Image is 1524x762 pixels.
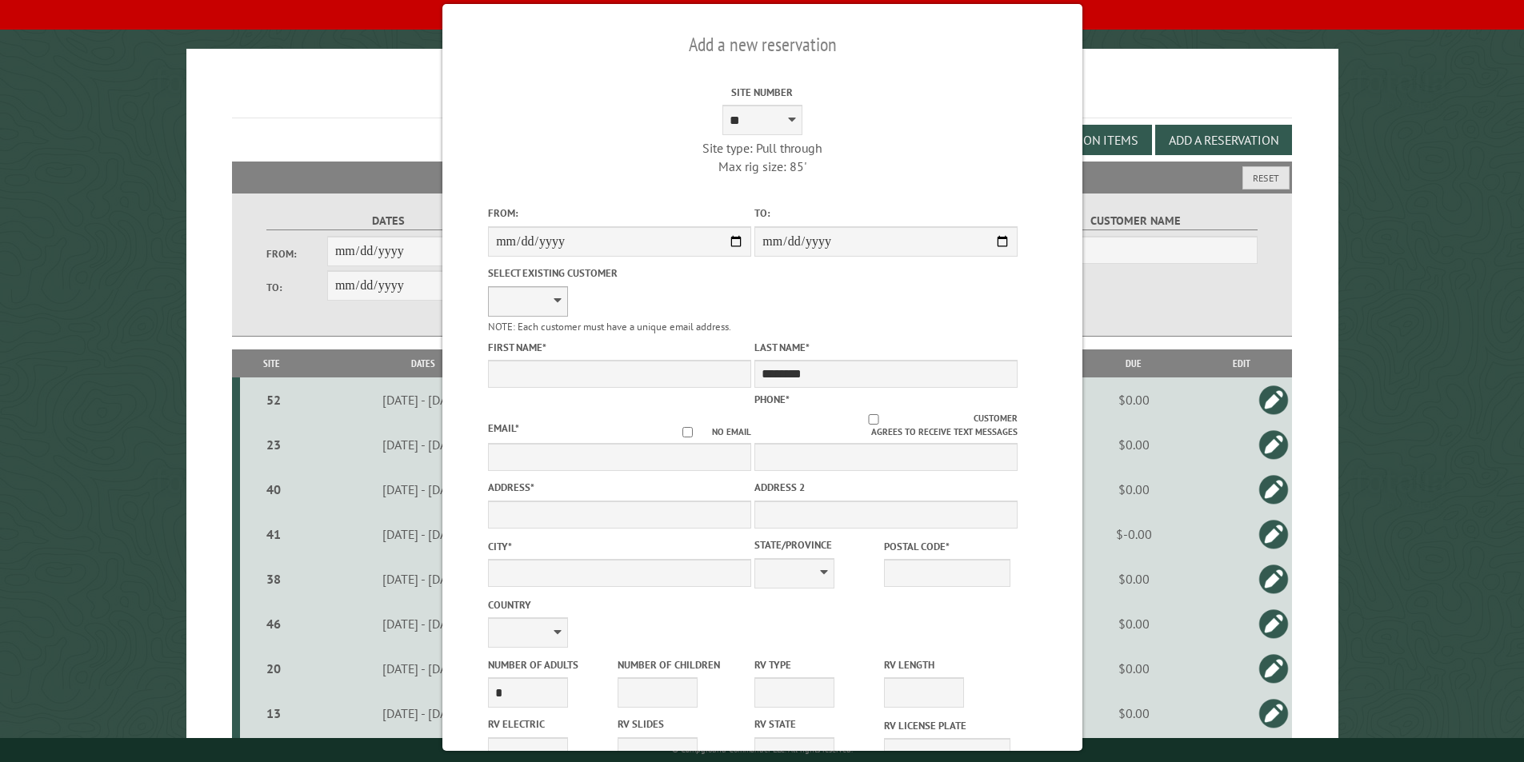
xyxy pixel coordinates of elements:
div: [DATE] - [DATE] [306,437,540,453]
div: Max rig size: 85' [630,158,894,175]
div: Site type: Pull through [630,139,894,157]
small: © Campground Commander LLC. All rights reserved. [672,744,853,755]
label: Number of Adults [488,657,614,672]
label: RV Electric [488,716,614,732]
div: [DATE] - [DATE] [306,705,540,721]
label: Last Name [754,340,1018,355]
label: Email [488,421,519,435]
button: Reset [1242,166,1290,190]
td: $0.00 [1077,422,1190,467]
label: From: [488,205,751,221]
td: $0.00 [1077,377,1190,422]
label: RV State [754,716,881,732]
label: RV License Plate [884,718,1010,733]
label: Country [488,597,751,612]
label: To: [266,280,327,295]
div: [DATE] - [DATE] [306,571,540,587]
td: $-0.00 [1077,512,1190,557]
td: $0.00 [1077,691,1190,736]
input: Customer agrees to receive text messages [773,414,974,425]
label: State/Province [754,537,881,553]
div: [DATE] - [DATE] [306,526,540,542]
td: $0.00 [1077,467,1190,512]
th: Edit [1190,349,1293,377]
h2: Filters [232,162,1293,192]
input: No email [663,427,712,437]
label: Customer Name [1014,212,1258,230]
div: [DATE] - [DATE] [306,616,540,632]
th: Dates [304,349,542,377]
div: 20 [246,660,302,676]
small: NOTE: Each customer must have a unique email address. [488,320,731,333]
div: 38 [246,571,302,587]
label: Address [488,480,751,495]
th: Due [1077,349,1190,377]
label: Customer agrees to receive text messages [754,412,1018,439]
label: Phone [754,393,790,406]
label: From: [266,246,327,261]
div: [DATE] - [DATE] [306,392,540,408]
label: RV Length [884,657,1010,672]
h1: Reservations [232,74,1293,118]
label: To: [754,205,1018,221]
label: First Name [488,340,751,355]
button: Edit Add-on Items [1014,125,1152,155]
h2: Add a new reservation [488,30,1037,60]
label: RV Slides [618,716,744,732]
div: 13 [246,705,302,721]
label: City [488,539,751,554]
label: Number of Children [618,657,744,672]
label: Address 2 [754,480,1018,495]
div: [DATE] - [DATE] [306,481,540,497]
label: No email [663,425,751,439]
td: $0.00 [1077,601,1190,646]
label: Dates [266,212,510,230]
div: 40 [246,481,302,497]
div: 46 [246,616,302,632]
label: Postal Code [884,539,1010,554]
div: 52 [246,392,302,408]
label: Site Number [630,85,894,100]
div: 41 [246,526,302,542]
label: Select existing customer [488,265,751,281]
button: Add a Reservation [1155,125,1292,155]
td: $0.00 [1077,557,1190,601]
div: [DATE] - [DATE] [306,660,540,676]
div: 23 [246,437,302,453]
th: Site [240,349,304,377]
label: RV Type [754,657,881,672]
td: $0.00 [1077,646,1190,691]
